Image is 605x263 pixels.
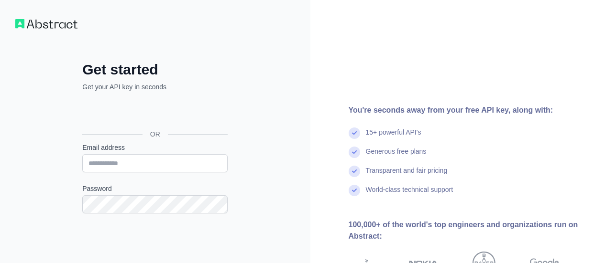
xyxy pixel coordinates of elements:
[349,105,590,116] div: You're seconds away from your free API key, along with:
[349,219,590,242] div: 100,000+ of the world's top engineers and organizations run on Abstract:
[366,166,448,185] div: Transparent and fair pricing
[366,185,453,204] div: World-class technical support
[349,166,360,177] img: check mark
[82,184,228,193] label: Password
[82,82,228,92] p: Get your API key in seconds
[82,143,228,152] label: Email address
[349,185,360,196] img: check mark
[143,129,168,139] span: OR
[82,61,228,78] h2: Get started
[349,147,360,158] img: check mark
[77,102,231,123] iframe: Sign in with Google Button
[366,127,421,147] div: 15+ powerful API's
[15,19,77,29] img: Workflow
[366,147,427,166] div: Generous free plans
[82,225,228,262] iframe: reCAPTCHA
[349,127,360,139] img: check mark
